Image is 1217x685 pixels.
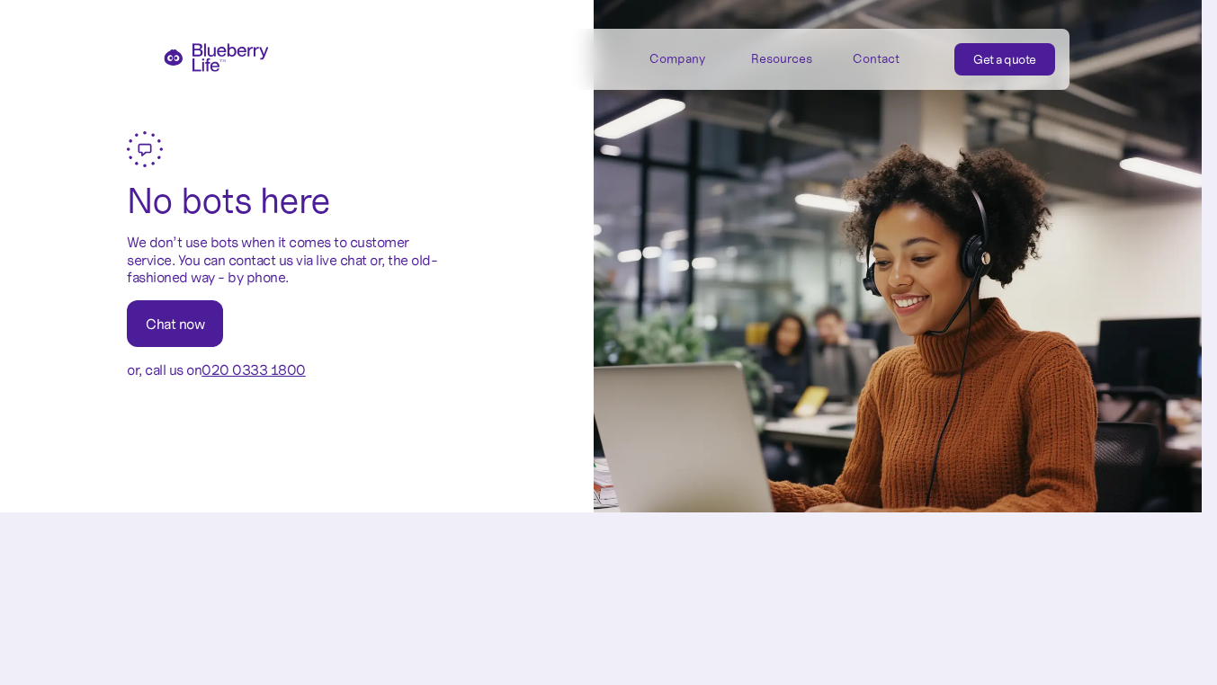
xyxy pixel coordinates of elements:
[954,43,1055,76] a: Get a quote
[201,360,306,378] a: 020 0333 1800
[751,51,812,67] div: Resources
[649,51,705,67] div: Company
[853,51,899,67] div: Contact
[649,43,730,73] div: Company
[127,182,330,219] h2: No bots here
[163,43,269,72] a: home
[146,315,204,333] div: Chat now
[973,50,1036,68] div: Get a quote
[853,43,934,73] a: Contact
[127,234,451,286] p: We don’t use bots when it comes to customer service. You can contact us via live chat or, the old...
[127,300,223,347] a: Chat now
[127,361,306,378] p: or, call us on
[751,43,832,73] div: Resources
